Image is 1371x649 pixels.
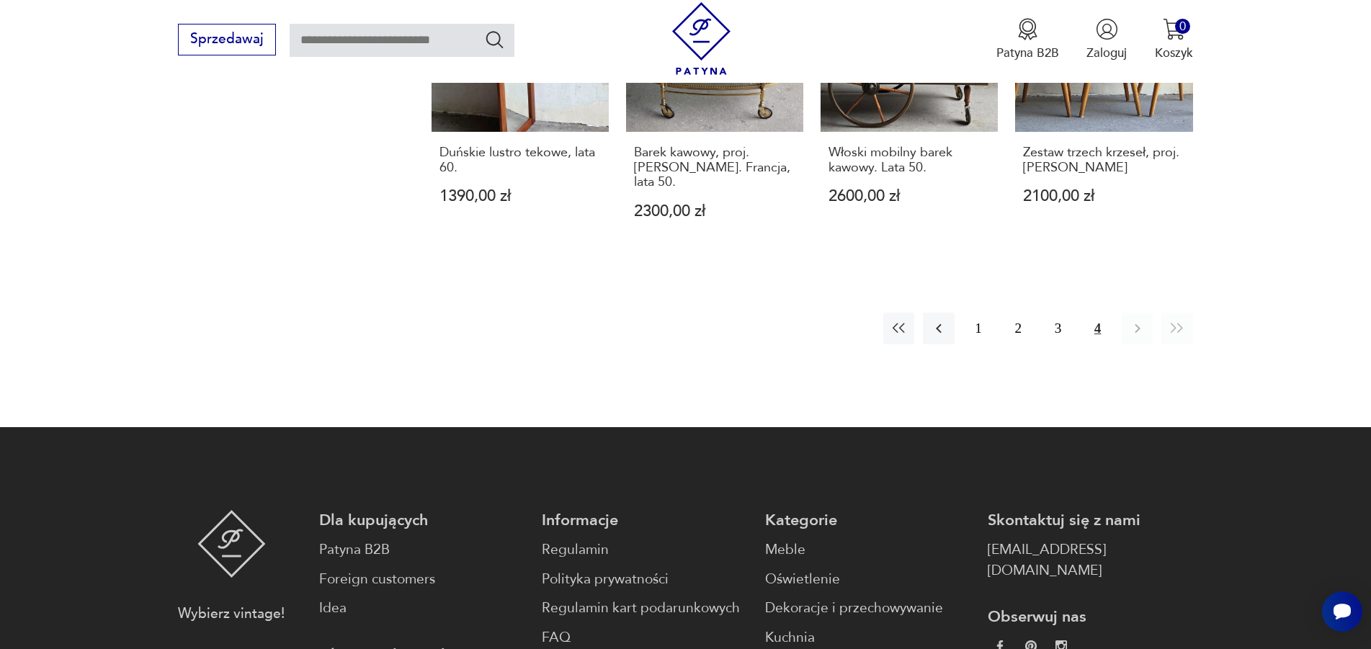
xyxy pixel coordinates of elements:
[988,540,1193,581] a: [EMAIL_ADDRESS][DOMAIN_NAME]
[439,189,602,204] p: 1390,00 zł
[542,510,747,531] p: Informacje
[319,598,524,619] a: Idea
[542,540,747,560] a: Regulamin
[178,24,275,55] button: Sprzedawaj
[1163,18,1185,40] img: Ikona koszyka
[765,569,970,590] a: Oświetlenie
[996,45,1059,61] p: Patyna B2B
[542,569,747,590] a: Polityka prywatności
[319,510,524,531] p: Dla kupujących
[542,627,747,648] a: FAQ
[542,598,747,619] a: Regulamin kart podarunkowych
[765,627,970,648] a: Kuchnia
[1175,19,1190,34] div: 0
[484,29,505,50] button: Szukaj
[439,146,602,175] h3: Duńskie lustro tekowe, lata 60.
[996,18,1059,61] button: Patyna B2B
[1155,45,1193,61] p: Koszyk
[178,35,275,46] a: Sprzedawaj
[988,607,1193,627] p: Obserwuj nas
[665,2,738,75] img: Patyna - sklep z meblami i dekoracjami vintage
[1023,189,1185,204] p: 2100,00 zł
[1086,45,1127,61] p: Zaloguj
[1155,18,1193,61] button: 0Koszyk
[765,598,970,619] a: Dekoracje i przechowywanie
[1017,18,1039,40] img: Ikona medalu
[634,146,796,189] h3: Barek kawowy, proj. [PERSON_NAME]. Francja, lata 50.
[319,569,524,590] a: Foreign customers
[996,18,1059,61] a: Ikona medaluPatyna B2B
[319,540,524,560] a: Patyna B2B
[634,204,796,219] p: 2300,00 zł
[197,510,266,578] img: Patyna - sklep z meblami i dekoracjami vintage
[178,604,285,625] p: Wybierz vintage!
[988,510,1193,531] p: Skontaktuj się z nami
[1086,18,1127,61] button: Zaloguj
[765,540,970,560] a: Meble
[1096,18,1118,40] img: Ikonka użytkownika
[765,510,970,531] p: Kategorie
[1003,313,1034,344] button: 2
[1023,146,1185,175] h3: Zestaw trzech krzeseł, proj. [PERSON_NAME]
[1082,313,1113,344] button: 4
[1042,313,1073,344] button: 3
[829,189,991,204] p: 2600,00 zł
[1322,591,1362,632] iframe: Smartsupp widget button
[963,313,994,344] button: 1
[829,146,991,175] h3: Włoski mobilny barek kawowy. Lata 50.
